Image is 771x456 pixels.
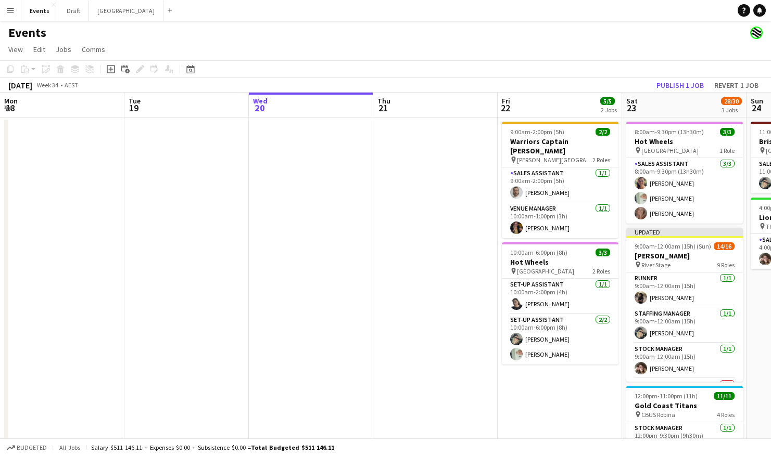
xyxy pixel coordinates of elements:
[502,137,618,155] h3: Warriors Captain [PERSON_NAME]
[626,96,638,106] span: Sat
[8,45,23,54] span: View
[89,1,163,21] button: [GEOGRAPHIC_DATA]
[56,45,71,54] span: Jobs
[626,272,743,308] app-card-role: Runner1/19:00am-12:00am (15h)[PERSON_NAME]
[626,401,743,410] h3: Gold Coast Titans
[502,257,618,267] h3: Hot Wheels
[5,442,48,453] button: Budgeted
[500,102,510,114] span: 22
[596,128,610,136] span: 2/2
[626,228,743,236] div: Updated
[626,379,743,414] app-card-role: Outlet Supervisor0/1
[34,81,60,89] span: Week 34
[377,96,390,106] span: Thu
[626,137,743,146] h3: Hot Wheels
[750,27,763,39] app-user-avatar: Event Merch
[626,158,743,224] app-card-role: Sales Assistant3/38:00am-9:30pm (13h30m)[PERSON_NAME][PERSON_NAME][PERSON_NAME]
[635,128,704,136] span: 8:00am-9:30pm (13h30m)
[251,444,334,451] span: Total Budgeted $511 146.11
[29,43,49,56] a: Edit
[720,128,735,136] span: 3/3
[8,80,32,90] div: [DATE]
[58,1,89,21] button: Draft
[710,79,763,92] button: Revert 1 job
[625,102,638,114] span: 23
[626,251,743,260] h3: [PERSON_NAME]
[502,314,618,364] app-card-role: Set-up Assistant2/210:00am-6:00pm (8h)[PERSON_NAME][PERSON_NAME]
[749,102,763,114] span: 24
[52,43,75,56] a: Jobs
[129,96,141,106] span: Tue
[714,392,735,400] span: 11/11
[65,81,78,89] div: AEST
[502,122,618,238] app-job-card: 9:00am-2:00pm (5h)2/2Warriors Captain [PERSON_NAME] [PERSON_NAME][GEOGRAPHIC_DATA]2 RolesSales As...
[510,128,564,136] span: 9:00am-2:00pm (5h)
[21,1,58,21] button: Events
[626,343,743,379] app-card-role: Stock Manager1/19:00am-12:00am (15h)[PERSON_NAME]
[714,242,735,250] span: 14/16
[635,392,698,400] span: 12:00pm-11:00pm (11h)
[596,249,610,256] span: 3/3
[251,102,268,114] span: 20
[502,96,510,106] span: Fri
[717,411,735,419] span: 4 Roles
[17,444,47,451] span: Budgeted
[4,96,18,106] span: Mon
[4,43,27,56] a: View
[600,97,615,105] span: 5/5
[626,308,743,343] app-card-role: Staffing Manager1/19:00am-12:00am (15h)[PERSON_NAME]
[33,45,45,54] span: Edit
[641,411,675,419] span: CBUS Robina
[82,45,105,54] span: Comms
[641,147,699,154] span: [GEOGRAPHIC_DATA]
[592,267,610,275] span: 2 Roles
[601,106,617,114] div: 2 Jobs
[626,122,743,224] app-job-card: 8:00am-9:30pm (13h30m)3/3Hot Wheels [GEOGRAPHIC_DATA]1 RoleSales Assistant3/38:00am-9:30pm (13h30...
[510,249,567,256] span: 10:00am-6:00pm (8h)
[127,102,141,114] span: 19
[502,279,618,314] app-card-role: Set-up Assistant1/110:00am-2:00pm (4h)[PERSON_NAME]
[8,25,46,41] h1: Events
[719,147,735,154] span: 1 Role
[652,79,708,92] button: Publish 1 job
[91,444,334,451] div: Salary $511 146.11 + Expenses $0.00 + Subsistence $0.00 =
[721,97,742,105] span: 28/30
[722,106,741,114] div: 3 Jobs
[502,203,618,238] app-card-role: Venue Manager1/110:00am-1:00pm (3h)[PERSON_NAME]
[3,102,18,114] span: 18
[635,242,711,250] span: 9:00am-12:00am (15h) (Sun)
[626,228,743,382] app-job-card: Updated9:00am-12:00am (15h) (Sun)14/16[PERSON_NAME] River Stage9 RolesRunner1/19:00am-12:00am (15...
[376,102,390,114] span: 21
[717,261,735,269] span: 9 Roles
[78,43,109,56] a: Comms
[253,96,268,106] span: Wed
[751,96,763,106] span: Sun
[641,261,671,269] span: River Stage
[517,156,592,164] span: [PERSON_NAME][GEOGRAPHIC_DATA]
[57,444,82,451] span: All jobs
[502,167,618,203] app-card-role: Sales Assistant1/19:00am-2:00pm (5h)[PERSON_NAME]
[517,267,574,275] span: [GEOGRAPHIC_DATA]
[502,242,618,364] app-job-card: 10:00am-6:00pm (8h)3/3Hot Wheels [GEOGRAPHIC_DATA]2 RolesSet-up Assistant1/110:00am-2:00pm (4h)[P...
[592,156,610,164] span: 2 Roles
